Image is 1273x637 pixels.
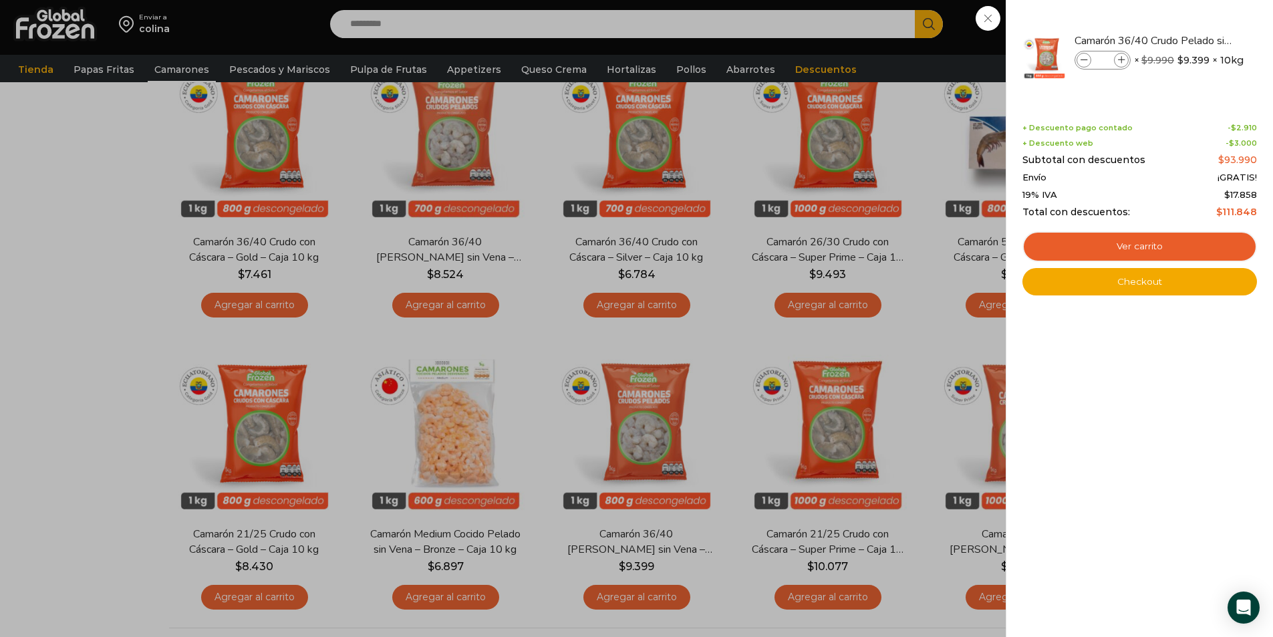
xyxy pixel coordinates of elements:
[1231,123,1257,132] bdi: 2.910
[1134,51,1244,70] span: × × 10kg
[1141,54,1174,66] bdi: 9.990
[1231,123,1236,132] span: $
[1141,54,1147,66] span: $
[1229,138,1257,148] bdi: 3.000
[1022,231,1257,262] a: Ver carrito
[1224,189,1230,200] span: $
[1075,33,1234,48] a: Camarón 36/40 Crudo Pelado sin Vena - Gold - Caja 10 kg
[1218,154,1257,166] bdi: 93.990
[1022,124,1133,132] span: + Descuento pago contado
[1177,53,1210,67] bdi: 9.399
[1022,154,1145,166] span: Subtotal con descuentos
[1022,172,1046,183] span: Envío
[1218,172,1257,183] span: ¡GRATIS!
[1224,189,1257,200] span: 17.858
[1022,268,1257,296] a: Checkout
[1093,53,1113,68] input: Product quantity
[1226,139,1257,148] span: -
[1022,190,1057,201] span: 19% IVA
[1216,206,1222,218] span: $
[1022,139,1093,148] span: + Descuento web
[1216,206,1257,218] bdi: 111.848
[1218,154,1224,166] span: $
[1228,592,1260,624] div: Open Intercom Messenger
[1177,53,1183,67] span: $
[1022,207,1130,218] span: Total con descuentos:
[1229,138,1234,148] span: $
[1228,124,1257,132] span: -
